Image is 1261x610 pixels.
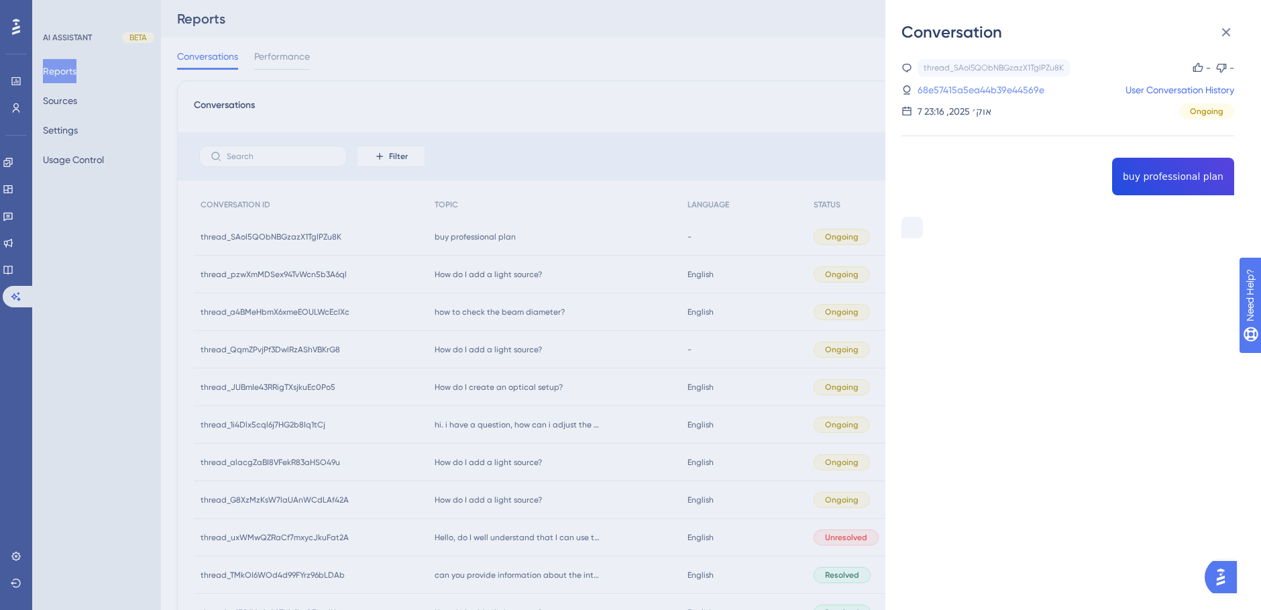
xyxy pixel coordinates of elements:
span: Ongoing [1190,106,1223,117]
div: thread_SAoI5QObNBGzazX1TgIPZu8K [924,62,1064,73]
a: 68e57415a5ea44b39e44569e [918,82,1044,98]
div: Conversation [901,21,1245,43]
div: - [1206,60,1211,76]
div: - [1229,60,1234,76]
span: Need Help? [32,3,84,19]
a: User Conversation History [1126,82,1234,98]
iframe: UserGuiding AI Assistant Launcher [1205,557,1245,597]
div: 7 אוק׳ 2025, 23:16 [918,103,991,119]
